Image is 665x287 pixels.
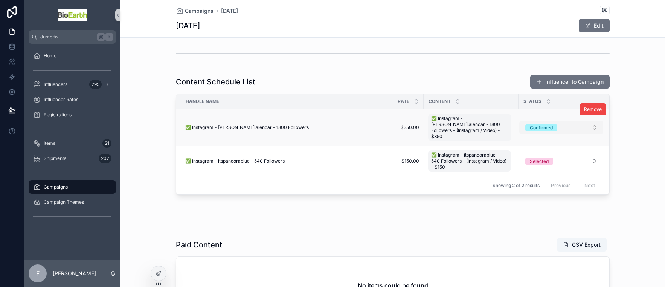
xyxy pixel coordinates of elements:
[44,199,84,205] span: Campaign Themes
[579,19,610,32] button: Edit
[29,78,116,91] a: Influencers295
[89,80,102,89] div: 295
[429,98,451,104] span: Content
[40,34,94,40] span: Jump to...
[431,152,508,170] span: ✅ Instagram - itspandorablue - 540 Followers - (Instagram / Video) - $150
[185,158,363,164] a: ✅ Instagram - itspandorablue - 540 Followers
[176,77,255,87] h1: Content Schedule List
[29,137,116,150] a: Items21
[176,7,214,15] a: Campaigns
[519,121,603,134] button: Select Button
[398,98,409,104] span: Rate
[44,184,68,190] span: Campaigns
[519,154,604,168] a: Select Button
[519,120,604,135] a: Select Button
[186,98,219,104] span: Handle Name
[580,103,606,115] button: Remove
[53,270,96,277] p: [PERSON_NAME]
[1,36,14,50] iframe: Spotlight
[29,30,116,44] button: Jump to...K
[530,158,549,165] div: Selected
[372,158,419,164] a: $150.00
[44,81,67,87] span: Influencers
[58,9,87,21] img: App logo
[29,195,116,209] a: Campaign Themes
[44,140,55,146] span: Items
[29,108,116,121] a: Registrations
[530,75,610,89] button: Influencer to Campaign
[185,7,214,15] span: Campaigns
[221,7,238,15] a: [DATE]
[530,124,553,131] div: Confirmed
[29,49,116,63] a: Home
[557,238,607,252] button: CSV Export
[519,154,603,168] button: Select Button
[99,154,111,163] div: 207
[106,34,112,40] span: K
[44,112,72,118] span: Registrations
[29,93,116,106] a: Influencer Rates
[523,98,541,104] span: Status
[29,152,116,165] a: Shipments207
[176,239,222,250] h1: Paid Content
[372,124,419,130] a: $350.00
[176,20,200,31] h1: [DATE]
[29,180,116,194] a: Campaigns
[431,115,508,140] span: ✅ Instagram - [PERSON_NAME].alencar - 1800 Followers - (Instagram / Video) - $350
[44,53,56,59] span: Home
[24,44,120,232] div: scrollable content
[44,97,78,103] span: Influencer Rates
[428,112,514,143] a: ✅ Instagram - [PERSON_NAME].alencar - 1800 Followers - (Instagram / Video) - $350
[428,149,514,173] a: ✅ Instagram - itspandorablue - 540 Followers - (Instagram / Video) - $150
[36,269,40,278] span: F
[185,124,309,130] span: ✅ Instagram - [PERSON_NAME].alencar - 1800 Followers
[493,183,540,189] span: Showing 2 of 2 results
[584,106,602,112] span: Remove
[102,139,111,148] div: 21
[185,124,363,130] a: ✅ Instagram - [PERSON_NAME].alencar - 1800 Followers
[185,158,285,164] span: ✅ Instagram - itspandorablue - 540 Followers
[44,155,66,161] span: Shipments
